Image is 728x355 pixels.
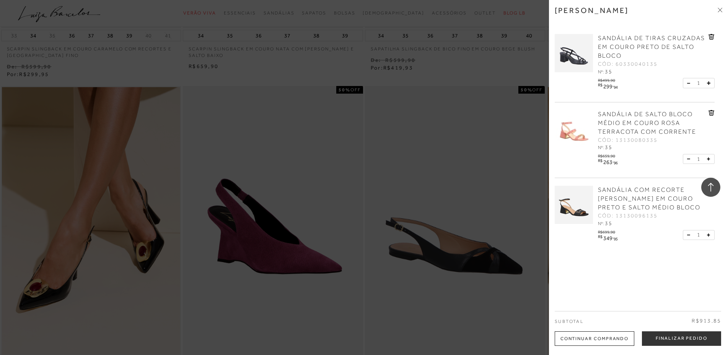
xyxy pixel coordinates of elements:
[612,235,618,239] i: ,
[692,317,721,325] span: R$913,85
[598,235,602,239] i: R$
[598,136,658,144] span: CÓD: 13130080335
[555,186,593,224] img: SANDÁLIA COM RECORTE PENNY LOAFER EM COURO PRETO E SALTO MÉDIO BLOCO
[598,186,700,211] span: SANDÁLIA COM RECORTE [PERSON_NAME] EM COURO PRETO E SALTO MÉDIO BLOCO
[598,111,696,135] span: SANDÁLIA DE SALTO BLOCO MÉDIO EM COURO ROSA TERRACOTA COM CORRENTE
[598,212,658,220] span: CÓD: 13130096135
[603,159,612,165] span: 263
[614,160,618,165] span: 96
[605,68,612,75] span: 35
[555,6,629,15] h3: [PERSON_NAME]
[598,60,658,68] span: CÓD: 60330040135
[614,237,618,241] span: 95
[605,220,612,226] span: 35
[598,110,707,136] a: SANDÁLIA DE SALTO BLOCO MÉDIO EM COURO ROSA TERRACOTA COM CORRENTE
[605,144,612,150] span: 35
[614,85,618,89] span: 94
[598,145,604,150] span: Nº:
[598,76,619,83] div: R$499,90
[697,155,700,163] span: 1
[697,79,700,87] span: 1
[598,34,707,60] a: SANDÁLIA DE TIRAS CRUZADAS EM COURO PRETO DE SALTO BLOCO
[697,231,700,239] span: 1
[598,228,619,234] div: R$699,90
[598,159,602,163] i: R$
[598,83,602,87] i: R$
[612,159,618,163] i: ,
[598,69,604,75] span: Nº:
[555,319,583,324] span: Subtotal
[555,110,593,148] img: SANDÁLIA DE SALTO BLOCO MÉDIO EM COURO ROSA TERRACOTA COM CORRENTE
[603,83,612,89] span: 299
[598,186,707,212] a: SANDÁLIA COM RECORTE [PERSON_NAME] EM COURO PRETO E SALTO MÉDIO BLOCO
[555,331,634,346] div: Continuar Comprando
[603,235,612,241] span: 349
[598,35,705,59] span: SANDÁLIA DE TIRAS CRUZADAS EM COURO PRETO DE SALTO BLOCO
[642,331,721,346] button: Finalizar Pedido
[598,152,619,158] div: R$659,90
[555,34,593,72] img: SANDÁLIA DE TIRAS CRUZADAS EM COURO PRETO DE SALTO BLOCO
[612,83,618,87] i: ,
[598,221,604,226] span: Nº:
